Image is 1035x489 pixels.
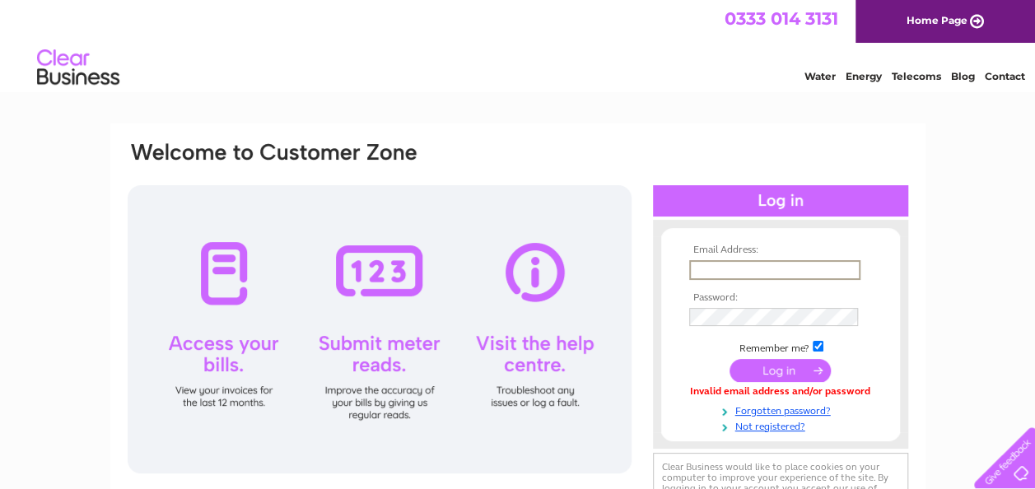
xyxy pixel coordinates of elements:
th: Email Address: [685,244,876,256]
a: Energy [846,70,882,82]
img: logo.png [36,43,120,93]
a: 0333 014 3131 [725,8,838,29]
a: Forgotten password? [689,402,876,417]
div: Clear Business is a trading name of Verastar Limited (registered in [GEOGRAPHIC_DATA] No. 3667643... [129,9,907,80]
a: Blog [951,70,975,82]
th: Password: [685,292,876,304]
div: Invalid email address and/or password [689,386,872,398]
a: Telecoms [892,70,941,82]
td: Remember me? [685,338,876,355]
a: Water [804,70,836,82]
a: Not registered? [689,417,876,433]
input: Submit [730,359,831,382]
a: Contact [985,70,1025,82]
